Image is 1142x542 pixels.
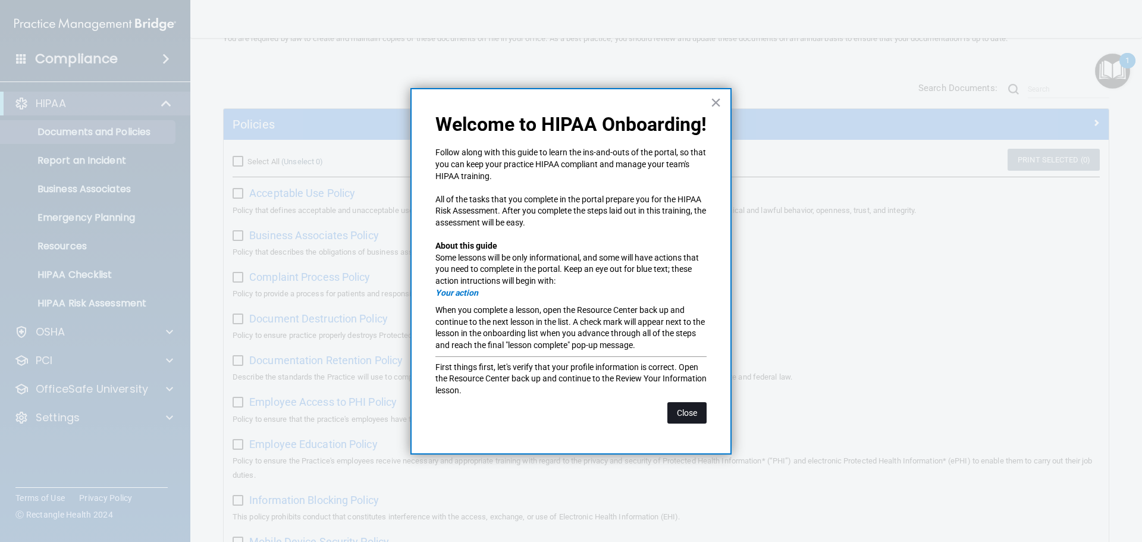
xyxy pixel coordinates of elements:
p: All of the tasks that you complete in the portal prepare you for the HIPAA Risk Assessment. After... [435,194,707,229]
strong: About this guide [435,241,497,250]
p: When you complete a lesson, open the Resource Center back up and continue to the next lesson in t... [435,305,707,351]
p: First things first, let's verify that your profile information is correct. Open the Resource Cent... [435,362,707,397]
p: Welcome to HIPAA Onboarding! [435,113,707,136]
button: Close [710,93,721,112]
button: Close [667,402,707,424]
p: Some lessons will be only informational, and some will have actions that you need to complete in ... [435,252,707,287]
em: Your action [435,288,478,297]
p: Follow along with this guide to learn the ins-and-outs of the portal, so that you can keep your p... [435,147,707,182]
